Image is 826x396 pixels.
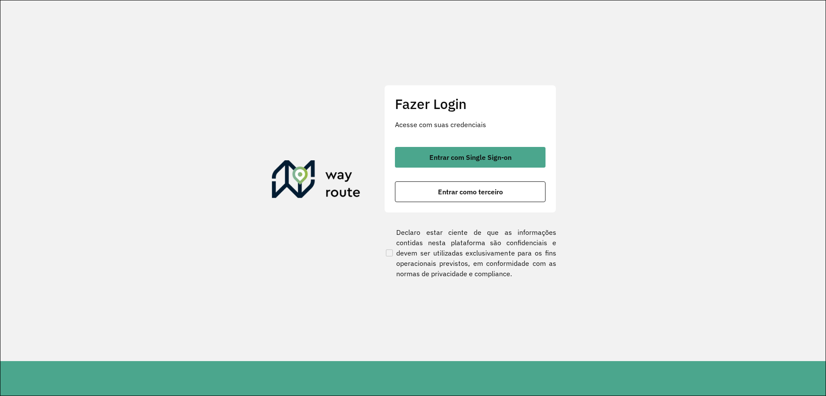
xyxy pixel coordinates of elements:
img: Roteirizador AmbevTech [272,160,361,202]
button: button [395,147,546,168]
span: Entrar como terceiro [438,188,503,195]
button: button [395,181,546,202]
label: Declaro estar ciente de que as informações contidas nesta plataforma são confidenciais e devem se... [384,227,556,279]
p: Acesse com suas credenciais [395,119,546,130]
span: Entrar com Single Sign-on [429,154,512,161]
h2: Fazer Login [395,96,546,112]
